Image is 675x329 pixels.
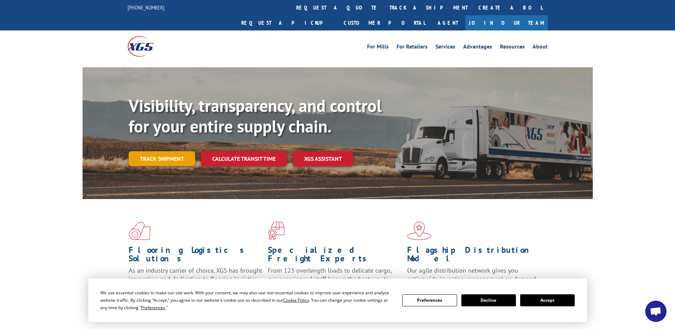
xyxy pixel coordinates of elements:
p: From 123 overlength loads to delicate cargo, our experienced staff knows the best way to move you... [268,266,402,298]
a: Resources [500,44,525,52]
div: We use essential cookies to make our site work. With your consent, we may also use non-essential ... [100,289,394,311]
a: Request a pickup [236,15,338,30]
a: About [533,44,548,52]
button: Preferences [402,294,457,306]
b: Visibility, transparency, and control for your entire supply chain. [129,95,382,137]
span: Cookie Policy [283,297,309,303]
a: Services [435,44,455,52]
span: As an industry carrier of choice, XGS has brought innovation and dedication to flooring logistics... [129,266,262,291]
a: XGS ASSISTANT [293,151,353,166]
a: Calculate transit time [201,151,287,166]
h1: Flagship Distribution Model [407,246,541,266]
button: Accept [520,294,575,306]
div: Cookie Consent Prompt [88,278,587,322]
a: For Retailers [396,44,428,52]
span: Our agile distribution network gives you nationwide inventory management on demand. [407,266,538,283]
a: Track shipment [129,151,195,166]
h1: Flooring Logistics Solutions [129,246,263,266]
span: Preferences [141,305,165,311]
a: Join Our Team [465,15,548,30]
a: Open chat [645,301,666,322]
button: Decline [461,294,516,306]
img: xgs-icon-total-supply-chain-intelligence-red [129,222,151,240]
a: For Mills [367,44,389,52]
a: Advantages [463,44,492,52]
img: xgs-icon-focused-on-flooring-red [268,222,285,240]
a: Agent [431,15,465,30]
a: [PHONE_NUMBER] [128,4,164,11]
img: xgs-icon-flagship-distribution-model-red [407,222,432,240]
h1: Specialized Freight Experts [268,246,402,266]
a: Customer Portal [338,15,431,30]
